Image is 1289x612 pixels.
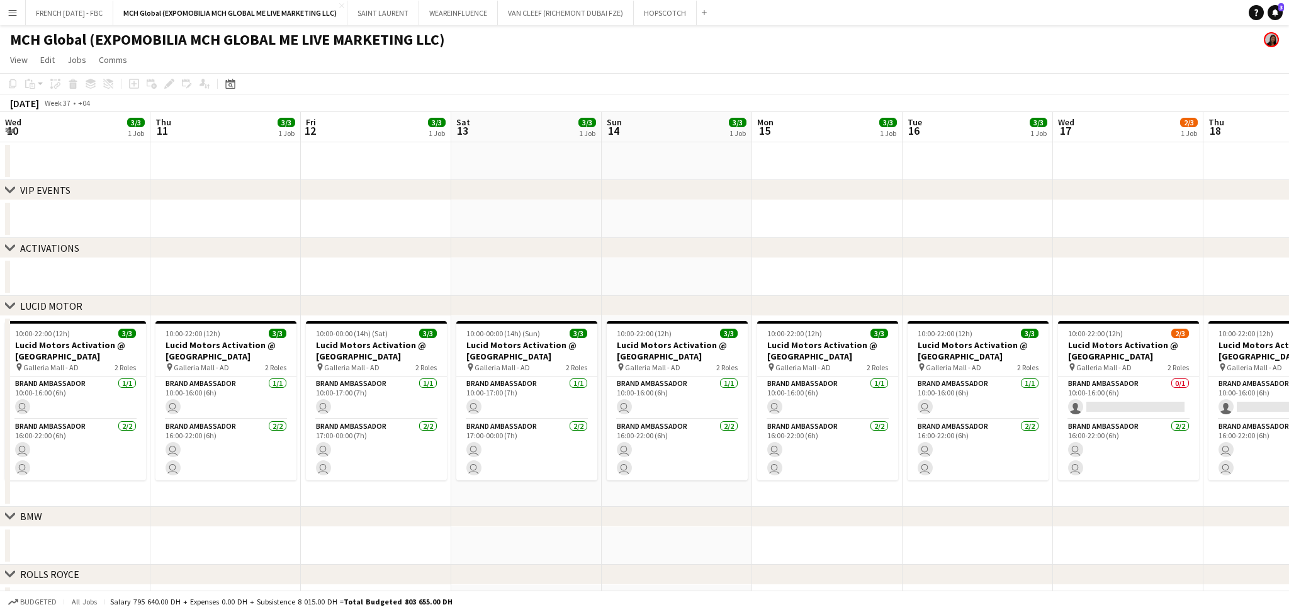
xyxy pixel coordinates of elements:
h1: MCH Global (EXPOMOBILIA MCH GLOBAL ME LIVE MARKETING LLC) [10,30,445,49]
span: 3/3 [127,118,145,127]
span: Thu [155,116,171,128]
a: View [5,52,33,68]
span: Thu [1208,116,1224,128]
app-card-role: Brand Ambassador1/110:00-16:00 (6h) [155,377,296,419]
app-card-role: Brand Ambassador2/216:00-22:00 (6h) [1058,419,1199,480]
span: 10:00-22:00 (12h) [1219,329,1273,338]
div: 1 Job [429,128,445,138]
app-job-card: 10:00-22:00 (12h)3/3Lucid Motors Activation @ [GEOGRAPHIC_DATA] Galleria Mall - AD2 RolesBrand Am... [607,321,748,480]
span: 16 [906,123,922,138]
span: 10:00-22:00 (12h) [166,329,220,338]
span: Galleria Mall - AD [926,363,981,372]
span: 15 [755,123,774,138]
span: 3/3 [419,329,437,338]
div: ACTIVATIONS [20,242,79,254]
h3: Lucid Motors Activation @ [GEOGRAPHIC_DATA] [5,339,146,362]
span: 10:00-22:00 (12h) [918,329,972,338]
app-job-card: 10:00-22:00 (12h)2/3Lucid Motors Activation @ [GEOGRAPHIC_DATA] Galleria Mall - AD2 RolesBrand Am... [1058,321,1199,480]
span: 2 Roles [415,363,437,372]
span: 10:00-22:00 (12h) [1068,329,1123,338]
span: Galleria Mall - AD [174,363,229,372]
span: Budgeted [20,598,57,606]
button: SAINT LAURENT [347,1,419,25]
span: Sat [456,116,470,128]
app-user-avatar: Sara Mendhao [1264,32,1279,47]
span: 2 Roles [115,363,136,372]
app-job-card: 10:00-00:00 (14h) (Sat)3/3Lucid Motors Activation @ [GEOGRAPHIC_DATA] Galleria Mall - AD2 RolesBr... [306,321,447,480]
h3: Lucid Motors Activation @ [GEOGRAPHIC_DATA] [908,339,1049,362]
span: Galleria Mall - AD [1076,363,1132,372]
span: 2 Roles [716,363,738,372]
span: Sun [607,116,622,128]
div: 1 Job [1030,128,1047,138]
span: View [10,54,28,65]
a: Comms [94,52,132,68]
div: 1 Job [1181,128,1197,138]
app-card-role: Brand Ambassador1/110:00-17:00 (7h) [456,377,597,419]
span: Wed [5,116,21,128]
app-card-role: Brand Ambassador1/110:00-16:00 (6h) [908,377,1049,419]
a: Jobs [62,52,91,68]
span: 3/3 [720,329,738,338]
span: 10:00-22:00 (12h) [15,329,70,338]
div: BMW [20,510,42,523]
span: 3/3 [570,329,587,338]
span: 2/3 [1171,329,1189,338]
span: 10:00-00:00 (14h) (Sat) [316,329,388,338]
span: 3/3 [578,118,596,127]
span: 3 [1278,3,1284,11]
app-card-role: Brand Ambassador2/216:00-22:00 (6h) [757,419,898,480]
app-card-role: Brand Ambassador2/216:00-22:00 (6h) [155,419,296,480]
span: Week 37 [42,98,73,108]
span: 17 [1056,123,1074,138]
app-job-card: 10:00-22:00 (12h)3/3Lucid Motors Activation @ [GEOGRAPHIC_DATA] Galleria Mall - AD2 RolesBrand Am... [757,321,898,480]
button: WEAREINFLUENCE [419,1,498,25]
span: 18 [1207,123,1224,138]
span: 3/3 [269,329,286,338]
h3: Lucid Motors Activation @ [GEOGRAPHIC_DATA] [1058,339,1199,362]
div: LUCID MOTOR [20,300,82,312]
div: 1 Job [729,128,746,138]
h3: Lucid Motors Activation @ [GEOGRAPHIC_DATA] [607,339,748,362]
app-card-role: Brand Ambassador2/216:00-22:00 (6h) [908,419,1049,480]
span: 3/3 [1030,118,1047,127]
app-card-role: Brand Ambassador1/110:00-17:00 (7h) [306,377,447,419]
div: 1 Job [579,128,595,138]
app-job-card: 10:00-00:00 (14h) (Sun)3/3Lucid Motors Activation @ [GEOGRAPHIC_DATA] Galleria Mall - AD2 RolesBr... [456,321,597,480]
span: Total Budgeted 803 655.00 DH [344,597,453,606]
span: 10:00-00:00 (14h) (Sun) [466,329,540,338]
span: 3/3 [118,329,136,338]
h3: Lucid Motors Activation @ [GEOGRAPHIC_DATA] [757,339,898,362]
span: Edit [40,54,55,65]
span: 2 Roles [867,363,888,372]
h3: Lucid Motors Activation @ [GEOGRAPHIC_DATA] [155,339,296,362]
span: 11 [154,123,171,138]
span: 3/3 [1021,329,1039,338]
span: 2 Roles [1017,363,1039,372]
div: VIP EVENTS [20,184,70,196]
button: HOPSCOTCH [634,1,697,25]
div: 1 Job [278,128,295,138]
span: 3/3 [879,118,897,127]
app-job-card: 10:00-22:00 (12h)3/3Lucid Motors Activation @ [GEOGRAPHIC_DATA] Galleria Mall - AD2 RolesBrand Am... [908,321,1049,480]
span: Mon [757,116,774,128]
span: 2 Roles [566,363,587,372]
h3: Lucid Motors Activation @ [GEOGRAPHIC_DATA] [306,339,447,362]
span: 3/3 [428,118,446,127]
button: Budgeted [6,595,59,609]
div: 1 Job [880,128,896,138]
span: Galleria Mall - AD [324,363,380,372]
app-job-card: 10:00-22:00 (12h)3/3Lucid Motors Activation @ [GEOGRAPHIC_DATA] Galleria Mall - AD2 RolesBrand Am... [5,321,146,480]
app-card-role: Brand Ambassador2/217:00-00:00 (7h) [456,419,597,480]
app-card-role: Brand Ambassador2/217:00-00:00 (7h) [306,419,447,480]
div: Salary 795 640.00 DH + Expenses 0.00 DH + Subsistence 8 015.00 DH = [110,597,453,606]
h3: Lucid Motors Activation @ [GEOGRAPHIC_DATA] [456,339,597,362]
span: Tue [908,116,922,128]
app-job-card: 10:00-22:00 (12h)3/3Lucid Motors Activation @ [GEOGRAPHIC_DATA] Galleria Mall - AD2 RolesBrand Am... [155,321,296,480]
